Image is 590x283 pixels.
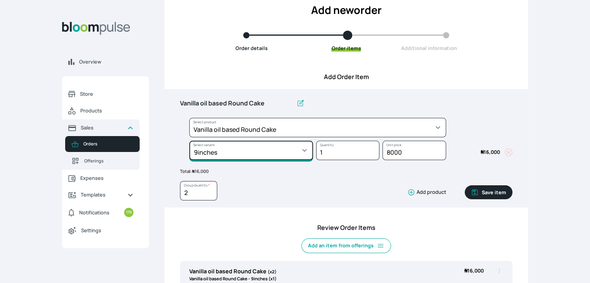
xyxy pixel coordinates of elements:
[80,174,133,182] span: Expenses
[180,95,293,112] input: Untitled group *
[401,45,457,52] span: Additional information
[81,227,133,234] span: Settings
[62,119,140,136] a: Sales
[192,168,209,174] span: 16,000
[189,267,277,276] p: Vanilla oil based Round Cake
[235,45,268,52] span: Order details
[80,107,133,114] span: Products
[62,22,130,35] img: Bloom Logo
[464,267,467,274] span: ₦
[331,45,361,52] span: Order items
[180,2,512,18] h2: Add new order
[62,186,140,203] a: Templates
[83,141,133,147] span: Orders
[301,238,391,253] button: Add an item from offerings
[79,58,143,66] span: Overview
[81,124,121,131] span: Sales
[192,168,195,174] span: ₦
[81,191,121,198] span: Templates
[65,152,140,170] a: Offerings
[62,203,140,222] a: Notifications175
[268,269,277,274] span: (x2)
[464,267,484,274] span: 16,000
[164,72,528,81] h4: Add Order Item
[481,148,484,155] span: ₦
[62,86,140,102] a: Store
[180,168,512,175] p: Total:
[481,148,500,155] span: 16,000
[80,90,133,98] span: Store
[79,209,109,216] span: Notifications
[62,222,140,239] a: Settings
[84,158,133,164] span: Offerings
[189,276,277,282] p: Vanilla oil based Round Cake - 9inches (x1)
[62,102,140,119] a: Products
[465,185,512,199] button: Save item
[180,223,512,232] h4: Review Order Items
[124,208,133,217] small: 175
[65,136,140,152] a: Orders
[62,53,149,70] a: Overview
[62,170,140,186] a: Expenses
[404,188,446,196] button: Add product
